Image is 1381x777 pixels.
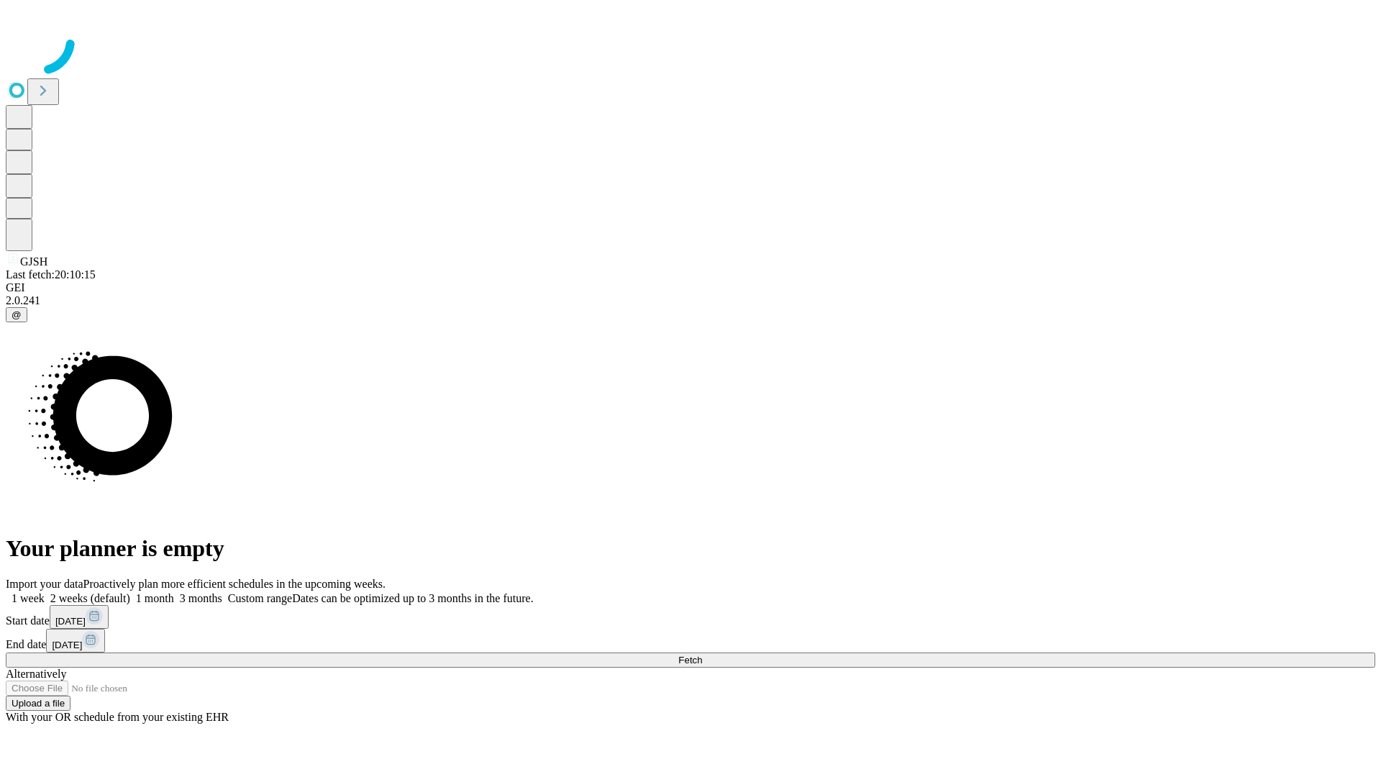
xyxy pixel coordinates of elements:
[6,268,96,281] span: Last fetch: 20:10:15
[6,653,1375,668] button: Fetch
[6,605,1375,629] div: Start date
[55,616,86,627] span: [DATE]
[6,711,229,723] span: With your OR schedule from your existing EHR
[12,309,22,320] span: @
[12,592,45,604] span: 1 week
[52,640,82,650] span: [DATE]
[6,629,1375,653] div: End date
[6,668,66,680] span: Alternatively
[20,255,47,268] span: GJSH
[6,696,70,711] button: Upload a file
[678,655,702,665] span: Fetch
[46,629,105,653] button: [DATE]
[6,294,1375,307] div: 2.0.241
[83,578,386,590] span: Proactively plan more efficient schedules in the upcoming weeks.
[50,592,130,604] span: 2 weeks (default)
[228,592,292,604] span: Custom range
[136,592,174,604] span: 1 month
[50,605,109,629] button: [DATE]
[6,535,1375,562] h1: Your planner is empty
[6,578,83,590] span: Import your data
[180,592,222,604] span: 3 months
[292,592,533,604] span: Dates can be optimized up to 3 months in the future.
[6,281,1375,294] div: GEI
[6,307,27,322] button: @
